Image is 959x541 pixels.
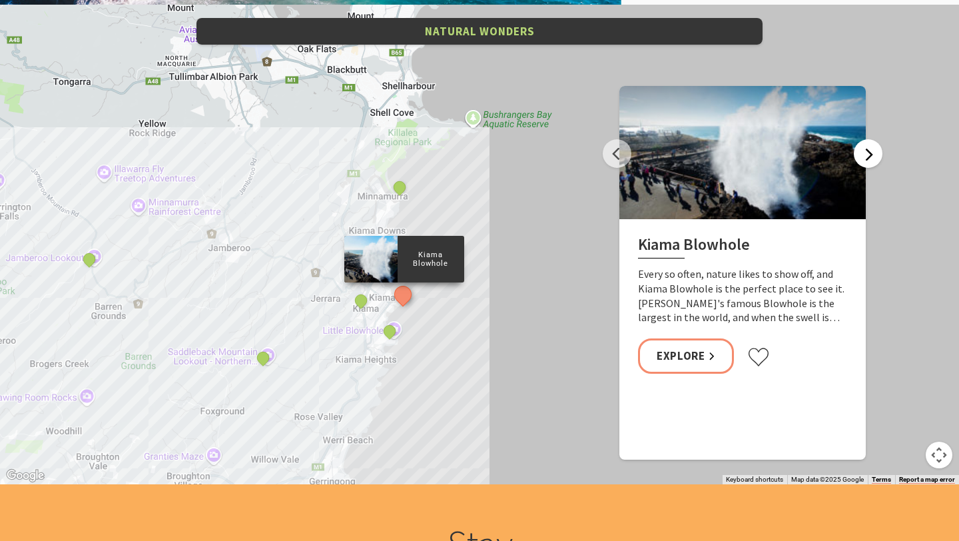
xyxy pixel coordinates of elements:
p: Kiama Blowhole [398,249,464,270]
button: Previous [603,139,631,168]
button: Click to favourite Kiama Blowhole [747,347,770,367]
a: Explore [638,338,734,374]
img: Google [3,467,47,484]
button: See detail about Kiama Blowhole [390,282,415,306]
p: Every so often, nature likes to show off, and Kiama Blowhole is the perfect place to see it. [PER... [638,267,847,324]
button: See detail about Saddleback Mountain Lookout, Kiama [254,349,272,366]
button: See detail about Little Blowhole, Kiama [381,322,398,339]
a: Terms (opens in new tab) [872,476,891,484]
button: See detail about Kiama Coast Walk [352,292,370,309]
button: Natural Wonders [196,18,763,45]
button: Keyboard shortcuts [726,475,783,484]
button: Next [854,139,882,168]
button: Map camera controls [926,442,952,468]
button: See detail about Rangoon Island, Minnamurra [391,179,408,196]
h2: Kiama Blowhole [638,235,847,259]
a: Open this area in Google Maps (opens a new window) [3,467,47,484]
span: Map data ©2025 Google [791,476,864,483]
button: See detail about Jamberoo lookout [81,250,98,267]
a: Report a map error [899,476,955,484]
